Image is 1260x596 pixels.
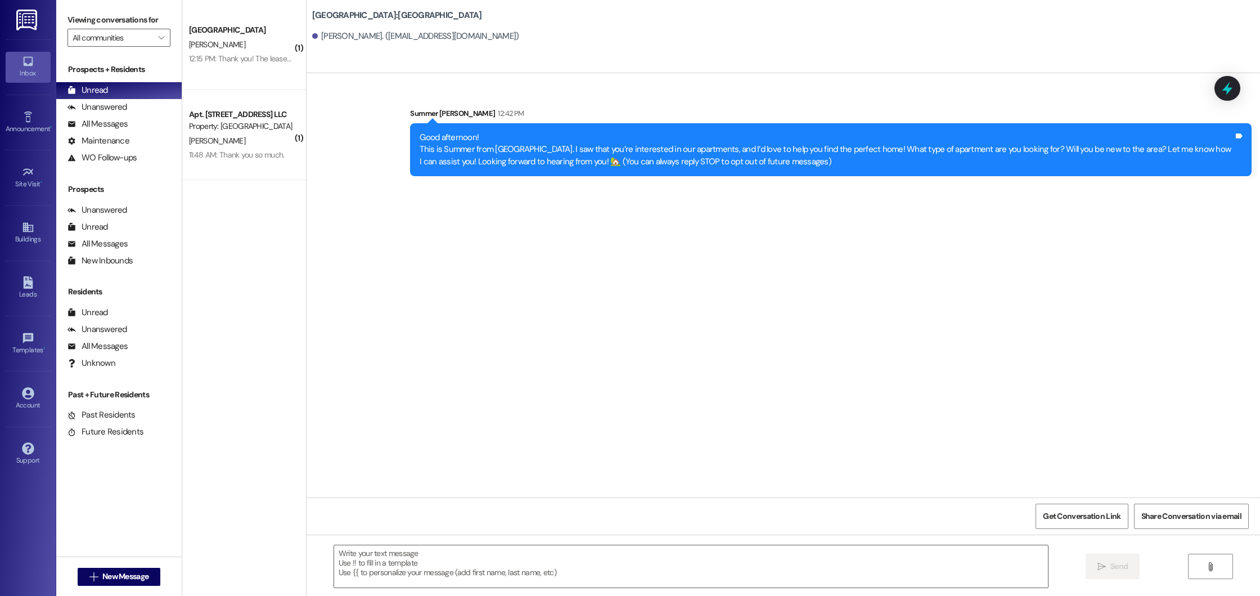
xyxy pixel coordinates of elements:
[73,29,152,47] input: All communities
[67,101,127,113] div: Unanswered
[67,426,143,438] div: Future Residents
[420,132,1234,168] div: Good afternoon! This is Summer from [GEOGRAPHIC_DATA]. I saw that you’re interested in our apartm...
[67,409,136,421] div: Past Residents
[312,10,482,21] b: [GEOGRAPHIC_DATA]: [GEOGRAPHIC_DATA]
[56,389,182,401] div: Past + Future Residents
[67,357,115,369] div: Unknown
[6,329,51,359] a: Templates •
[1086,554,1140,579] button: Send
[67,152,137,164] div: WO Follow-ups
[67,307,108,319] div: Unread
[1141,510,1241,522] span: Share Conversation via email
[189,39,245,50] span: [PERSON_NAME]
[1043,510,1120,522] span: Get Conversation Link
[189,120,293,132] div: Property: [GEOGRAPHIC_DATA]
[78,568,161,586] button: New Message
[6,163,51,193] a: Site Visit •
[6,218,51,248] a: Buildings
[6,273,51,303] a: Leads
[67,255,133,267] div: New Inbounds
[1110,561,1128,572] span: Send
[56,64,182,75] div: Prospects + Residents
[312,30,519,42] div: [PERSON_NAME]. ([EMAIL_ADDRESS][DOMAIN_NAME])
[67,221,108,233] div: Unread
[67,118,128,130] div: All Messages
[189,136,245,146] span: [PERSON_NAME]
[189,150,284,160] div: 11:48 AM: Thank you so much.
[67,84,108,96] div: Unread
[40,178,42,186] span: •
[158,33,164,42] i: 
[43,344,45,352] span: •
[67,238,128,250] div: All Messages
[1036,504,1128,529] button: Get Conversation Link
[1134,504,1249,529] button: Share Conversation via email
[410,107,1252,123] div: Summer [PERSON_NAME]
[50,123,52,131] span: •
[67,11,170,29] label: Viewing conversations for
[56,286,182,298] div: Residents
[495,107,524,119] div: 12:42 PM
[56,183,182,195] div: Prospects
[1097,562,1106,571] i: 
[189,109,293,120] div: Apt. [STREET_ADDRESS] LLC
[16,10,39,30] img: ResiDesk Logo
[67,204,127,216] div: Unanswered
[6,384,51,414] a: Account
[67,340,128,352] div: All Messages
[1206,562,1214,571] i: 
[102,571,148,582] span: New Message
[6,52,51,82] a: Inbox
[6,439,51,469] a: Support
[89,572,98,581] i: 
[189,24,293,36] div: [GEOGRAPHIC_DATA]
[67,135,129,147] div: Maintenance
[67,324,127,335] div: Unanswered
